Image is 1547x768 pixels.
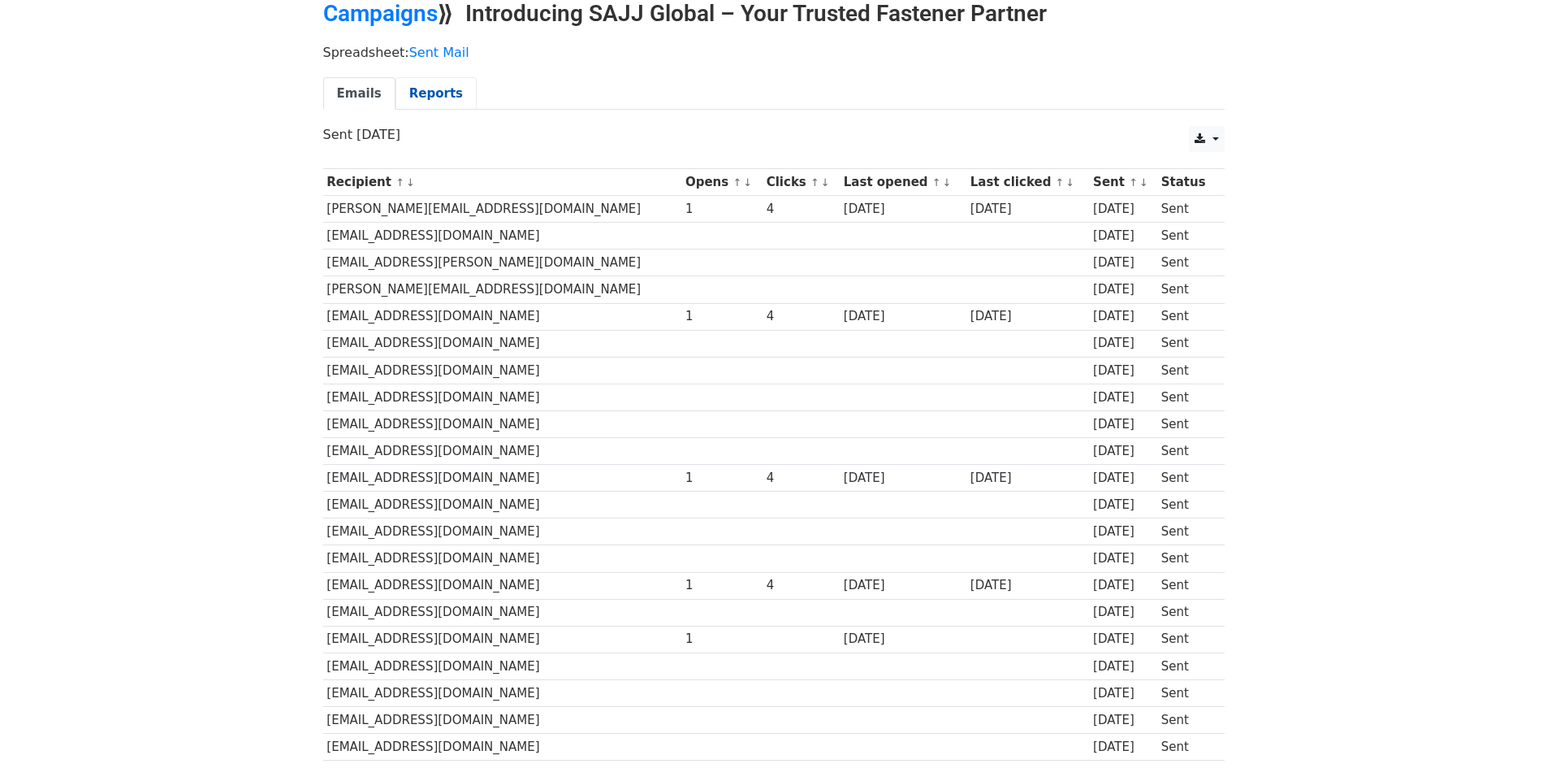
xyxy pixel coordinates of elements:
[323,545,682,572] td: [EMAIL_ADDRESS][DOMAIN_NAME]
[1093,657,1153,676] div: [DATE]
[1093,576,1153,595] div: [DATE]
[1157,196,1216,223] td: Sent
[323,438,682,465] td: [EMAIL_ADDRESS][DOMAIN_NAME]
[323,572,682,599] td: [EMAIL_ADDRESS][DOMAIN_NAME]
[1093,200,1153,219] div: [DATE]
[1157,465,1216,492] td: Sent
[1089,169,1157,196] th: Sent
[1157,357,1216,384] td: Sent
[932,176,941,189] a: ↑
[1157,223,1216,249] td: Sent
[1157,734,1216,761] td: Sent
[406,176,415,189] a: ↓
[685,200,758,219] div: 1
[323,196,682,223] td: [PERSON_NAME][EMAIL_ADDRESS][DOMAIN_NAME]
[844,630,962,649] div: [DATE]
[323,276,682,303] td: [PERSON_NAME][EMAIL_ADDRESS][DOMAIN_NAME]
[1093,442,1153,461] div: [DATE]
[1157,492,1216,519] td: Sent
[323,357,682,384] td: [EMAIL_ADDRESS][DOMAIN_NAME]
[323,410,682,437] td: [EMAIL_ADDRESS][DOMAIN_NAME]
[1139,176,1148,189] a: ↓
[1093,415,1153,434] div: [DATE]
[323,706,682,733] td: [EMAIL_ADDRESS][DOMAIN_NAME]
[767,469,836,488] div: 4
[844,576,962,595] div: [DATE]
[323,465,682,492] td: [EMAIL_ADDRESS][DOMAIN_NAME]
[970,307,1086,326] div: [DATE]
[732,176,741,189] a: ↑
[1093,711,1153,730] div: [DATE]
[395,176,404,189] a: ↑
[1093,362,1153,380] div: [DATE]
[1056,176,1065,189] a: ↑
[1093,388,1153,407] div: [DATE]
[763,169,840,196] th: Clicks
[767,307,836,326] div: 4
[323,223,682,249] td: [EMAIL_ADDRESS][DOMAIN_NAME]
[1157,276,1216,303] td: Sent
[1093,469,1153,488] div: [DATE]
[1157,519,1216,545] td: Sent
[943,176,952,189] a: ↓
[1129,176,1138,189] a: ↑
[685,630,758,649] div: 1
[1093,334,1153,353] div: [DATE]
[323,653,682,679] td: [EMAIL_ADDRESS][DOMAIN_NAME]
[323,126,1225,143] p: Sent [DATE]
[767,576,836,595] div: 4
[844,307,962,326] div: [DATE]
[1157,410,1216,437] td: Sent
[1093,227,1153,245] div: [DATE]
[1093,307,1153,326] div: [DATE]
[1093,523,1153,541] div: [DATE]
[1157,626,1216,653] td: Sent
[323,679,682,706] td: [EMAIL_ADDRESS][DOMAIN_NAME]
[810,176,819,189] a: ↑
[1093,603,1153,622] div: [DATE]
[1157,706,1216,733] td: Sent
[840,169,966,196] th: Last opened
[323,519,682,545] td: [EMAIL_ADDRESS][DOMAIN_NAME]
[323,734,682,761] td: [EMAIL_ADDRESS][DOMAIN_NAME]
[743,176,752,189] a: ↓
[395,77,477,111] a: Reports
[767,200,836,219] div: 4
[1157,169,1216,196] th: Status
[323,626,682,653] td: [EMAIL_ADDRESS][DOMAIN_NAME]
[681,169,763,196] th: Opens
[685,576,758,595] div: 1
[1157,572,1216,599] td: Sent
[844,200,962,219] div: [DATE]
[685,307,758,326] div: 1
[1093,684,1153,703] div: [DATE]
[323,169,682,196] th: Recipient
[970,200,1086,219] div: [DATE]
[1093,630,1153,649] div: [DATE]
[970,469,1086,488] div: [DATE]
[1093,549,1153,568] div: [DATE]
[1157,330,1216,357] td: Sent
[1093,254,1153,272] div: [DATE]
[323,77,395,111] a: Emails
[1093,496,1153,514] div: [DATE]
[323,303,682,330] td: [EMAIL_ADDRESS][DOMAIN_NAME]
[1157,679,1216,706] td: Sent
[1065,176,1074,189] a: ↓
[1157,249,1216,276] td: Sent
[844,469,962,488] div: [DATE]
[966,169,1089,196] th: Last clicked
[1093,280,1153,299] div: [DATE]
[685,469,758,488] div: 1
[1093,738,1153,757] div: [DATE]
[323,44,1225,61] p: Spreadsheet:
[1157,653,1216,679] td: Sent
[970,576,1086,595] div: [DATE]
[1157,599,1216,626] td: Sent
[821,176,830,189] a: ↓
[323,249,682,276] td: [EMAIL_ADDRESS][PERSON_NAME][DOMAIN_NAME]
[1466,690,1547,768] div: 聊天小工具
[323,599,682,626] td: [EMAIL_ADDRESS][DOMAIN_NAME]
[323,492,682,519] td: [EMAIL_ADDRESS][DOMAIN_NAME]
[323,384,682,410] td: [EMAIL_ADDRESS][DOMAIN_NAME]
